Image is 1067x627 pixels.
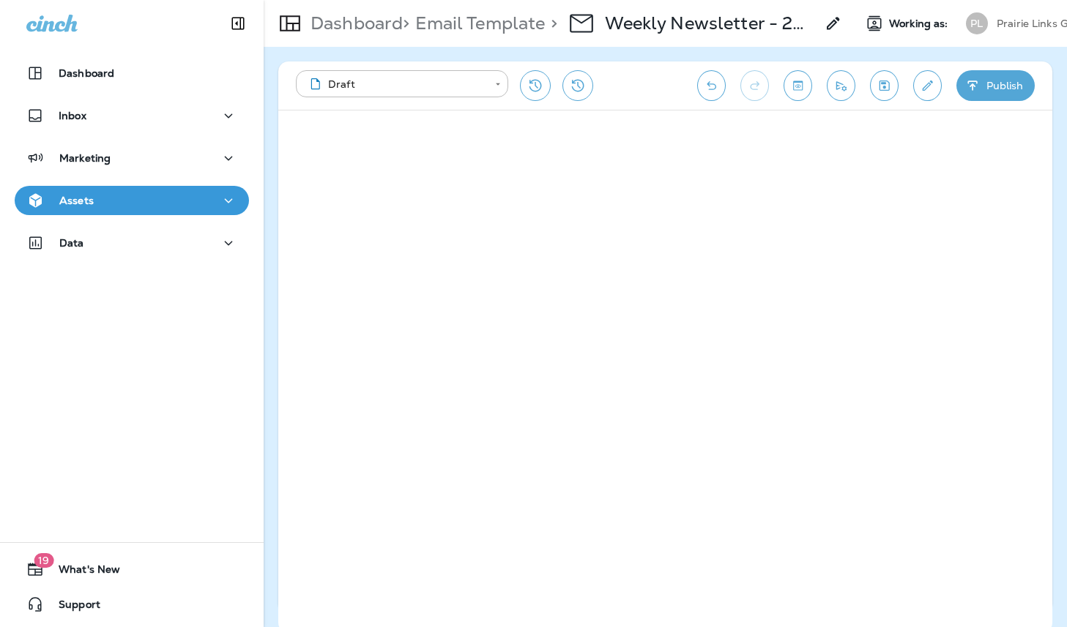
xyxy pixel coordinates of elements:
button: Undo [697,70,726,101]
button: Restore from previous version [520,70,551,101]
span: Support [44,598,100,616]
p: Data [59,237,84,249]
button: Save [870,70,899,101]
button: Publish [956,70,1035,101]
p: Dashboard [59,67,114,79]
button: Data [15,228,249,258]
p: Email Template [409,12,545,34]
span: What's New [44,563,120,581]
button: Dashboard [15,59,249,88]
button: Support [15,590,249,619]
button: Marketing [15,143,249,173]
p: Assets [59,195,94,206]
div: PL [966,12,988,34]
button: Collapse Sidebar [218,9,259,38]
p: Inbox [59,110,86,121]
p: Dashboard > [305,12,409,34]
p: > [545,12,557,34]
p: Weekly Newsletter - 2025 - 9/16 Prairie Links [605,12,816,34]
button: Inbox [15,101,249,130]
button: View Changelog [562,70,593,101]
span: 19 [34,553,53,568]
button: 19What's New [15,555,249,584]
span: Working as: [889,18,951,30]
p: Marketing [59,152,111,164]
button: Edit details [913,70,942,101]
button: Assets [15,186,249,215]
div: Draft [306,77,485,91]
button: Toggle preview [784,70,812,101]
button: Send test email [827,70,855,101]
